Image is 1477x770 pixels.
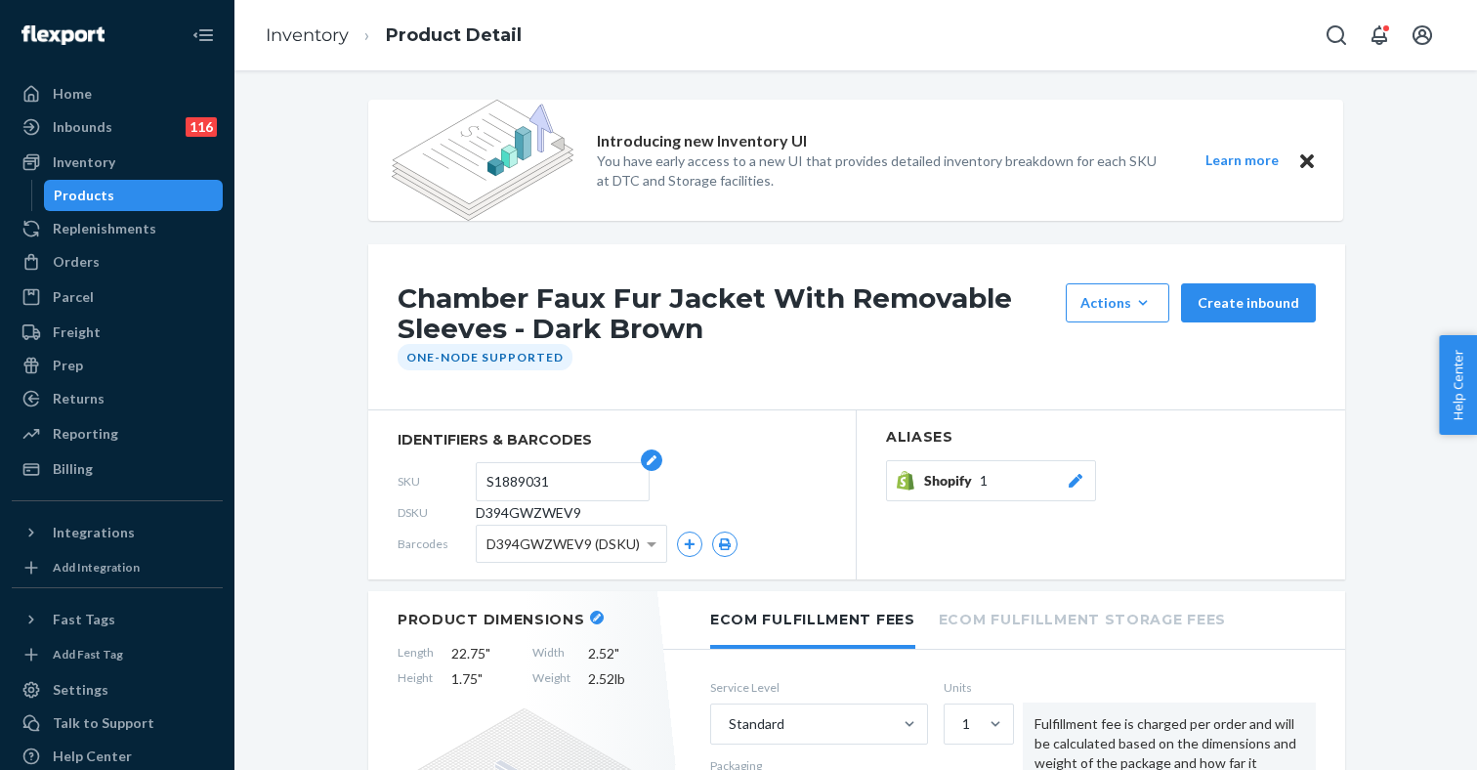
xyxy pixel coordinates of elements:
[398,535,476,552] span: Barcodes
[960,714,962,734] input: 1
[12,418,223,449] a: Reporting
[532,644,570,663] span: Width
[476,503,581,523] span: D394GWZWEV9
[614,645,619,662] span: "
[53,152,115,172] div: Inventory
[398,430,826,449] span: identifiers & barcodes
[398,473,476,490] span: SKU
[1080,293,1155,313] div: Actions
[12,246,223,278] a: Orders
[962,714,970,734] div: 1
[588,644,652,663] span: 2.52
[924,471,980,491] span: Shopify
[398,669,434,689] span: Height
[478,670,483,687] span: "
[53,646,123,663] div: Add Fast Tag
[392,100,573,221] img: new-reports-banner-icon.82668bd98b6a51aee86340f2a7b77ae3.png
[186,117,217,137] div: 116
[980,471,988,491] span: 1
[53,252,100,272] div: Orders
[53,356,83,375] div: Prep
[12,111,223,143] a: Inbounds116
[886,460,1096,501] button: Shopify1
[53,459,93,479] div: Billing
[944,679,1007,696] label: Units
[12,707,223,739] a: Talk to Support
[597,151,1169,191] p: You have early access to a new UI that provides detailed inventory breakdown for each SKU at DTC ...
[53,713,154,733] div: Talk to Support
[12,213,223,244] a: Replenishments
[386,24,522,46] a: Product Detail
[1439,335,1477,435] button: Help Center
[53,287,94,307] div: Parcel
[44,180,224,211] a: Products
[451,644,515,663] span: 22.75
[53,389,105,408] div: Returns
[12,147,223,178] a: Inventory
[12,383,223,414] a: Returns
[54,186,114,205] div: Products
[1360,16,1399,55] button: Open notifications
[12,604,223,635] button: Fast Tags
[485,645,490,662] span: "
[250,7,537,64] ol: breadcrumbs
[53,680,108,700] div: Settings
[1294,149,1320,173] button: Close
[886,430,1316,445] h2: Aliases
[398,611,585,628] h2: Product Dimensions
[729,714,784,734] div: Standard
[53,424,118,444] div: Reporting
[21,25,105,45] img: Flexport logo
[532,669,570,689] span: Weight
[53,117,112,137] div: Inbounds
[398,283,1056,344] h1: Chamber Faux Fur Jacket With Removable Sleeves - Dark Brown
[12,350,223,381] a: Prep
[710,591,915,649] li: Ecom Fulfillment Fees
[266,24,349,46] a: Inventory
[53,322,101,342] div: Freight
[12,517,223,548] button: Integrations
[12,674,223,706] a: Settings
[53,747,132,766] div: Help Center
[398,644,434,663] span: Length
[12,453,223,485] a: Billing
[1066,283,1169,322] button: Actions
[451,669,515,689] span: 1.75
[1193,149,1290,173] button: Learn more
[486,528,640,561] span: D394GWZWEV9 (DSKU)
[53,559,140,576] div: Add Integration
[597,130,807,152] p: Introducing new Inventory UI
[184,16,223,55] button: Close Navigation
[53,610,115,629] div: Fast Tags
[710,679,928,696] label: Service Level
[1403,16,1442,55] button: Open account menu
[12,556,223,579] a: Add Integration
[727,714,729,734] input: Standard
[398,344,572,370] div: One-Node Supported
[12,281,223,313] a: Parcel
[1181,283,1316,322] button: Create inbound
[12,317,223,348] a: Freight
[53,523,135,542] div: Integrations
[12,78,223,109] a: Home
[12,643,223,666] a: Add Fast Tag
[53,84,92,104] div: Home
[588,669,652,689] span: 2.52 lb
[398,504,476,521] span: DSKU
[939,591,1226,645] li: Ecom Fulfillment Storage Fees
[1317,16,1356,55] button: Open Search Box
[53,219,156,238] div: Replenishments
